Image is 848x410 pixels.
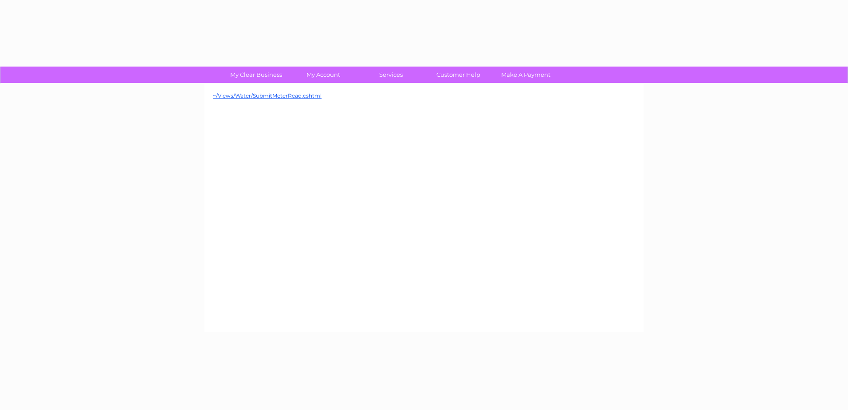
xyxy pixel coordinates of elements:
a: ~/Views/Water/SubmitMeterRead.cshtml [213,92,322,99]
a: My Clear Business [220,67,293,83]
a: Customer Help [422,67,495,83]
a: Make A Payment [489,67,562,83]
a: My Account [287,67,360,83]
a: Services [354,67,428,83]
